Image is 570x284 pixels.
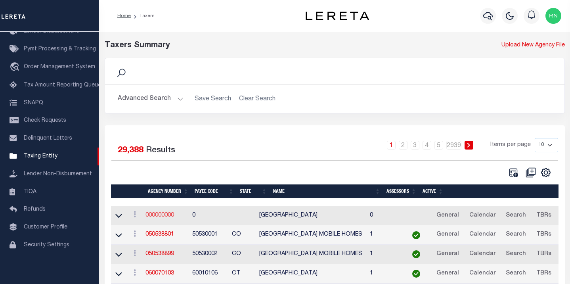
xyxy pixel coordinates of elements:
a: Calendar [466,248,499,261]
a: TBRs [533,228,555,241]
span: Refunds [24,207,46,212]
a: Calendar [466,209,499,222]
a: Calendar [466,267,499,280]
label: Results [146,144,175,157]
img: check-icon-green.svg [412,231,420,239]
td: [GEOGRAPHIC_DATA] MOBILE HOMES [256,245,367,264]
a: Home [117,13,131,18]
a: General [433,267,463,280]
a: General [433,209,463,222]
a: 2939 [446,141,461,150]
th: Active: activate to sort column ascending [419,184,446,198]
img: logo-dark.svg [306,12,369,20]
a: Search [502,248,530,261]
span: TIQA [24,189,36,194]
a: Calendar [466,228,499,241]
td: [GEOGRAPHIC_DATA] [256,264,367,284]
span: Customer Profile [24,225,67,230]
td: CO [229,245,256,264]
a: 1 [387,141,396,150]
td: 60010106 [189,264,229,284]
span: Order Management System [24,64,95,70]
td: 1 [367,225,403,245]
a: TBRs [533,209,555,222]
td: CO [229,225,256,245]
i: travel_explore [10,62,22,73]
a: 050538801 [145,232,174,237]
a: 4 [423,141,431,150]
span: Pymt Processing & Tracking [24,46,96,52]
img: check-icon-green.svg [412,250,420,258]
td: 0 [189,206,229,226]
span: Tax Amount Reporting Queue [24,83,101,88]
th: Assessors: activate to sort column ascending [383,184,419,198]
a: 060070103 [145,271,174,276]
a: TBRs [533,267,555,280]
a: Upload New Agency File [501,41,565,50]
span: Lender Non-Disbursement [24,171,92,177]
span: SNAPQ [24,100,43,106]
td: 50530002 [189,245,229,264]
td: 50530001 [189,225,229,245]
div: Taxers Summary [105,40,447,52]
a: TBRs [533,248,555,261]
a: Search [502,267,530,280]
a: Search [502,209,530,222]
th: Payee Code: activate to sort column ascending [191,184,237,198]
span: Items per page [490,141,531,150]
span: Security Settings [24,242,69,248]
button: Advanced Search [118,91,184,107]
a: Search [502,228,530,241]
td: 1 [367,245,403,264]
th: Agency Number: activate to sort column ascending [145,184,191,198]
li: Taxers [131,12,155,19]
img: svg+xml;base64,PHN2ZyB4bWxucz0iaHR0cDovL3d3dy53My5vcmcvMjAwMC9zdmciIHBvaW50ZXItZXZlbnRzPSJub25lIi... [545,8,561,24]
a: 3 [411,141,419,150]
span: 29,388 [118,146,143,155]
td: [GEOGRAPHIC_DATA] MOBILE HOMES [256,225,367,245]
th: State: activate to sort column ascending [237,184,270,198]
td: CT [229,264,256,284]
th: Name: activate to sort column ascending [270,184,383,198]
a: 000000000 [145,213,174,218]
span: Delinquent Letters [24,136,72,141]
a: 2 [399,141,407,150]
a: General [433,248,463,261]
a: 050538899 [145,251,174,257]
a: 5 [434,141,443,150]
td: [GEOGRAPHIC_DATA] [256,206,367,226]
a: General [433,228,463,241]
span: Taxing Entity [24,154,57,159]
span: Check Requests [24,118,66,123]
td: 0 [367,206,403,226]
td: 1 [367,264,403,284]
img: check-icon-green.svg [412,270,420,278]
